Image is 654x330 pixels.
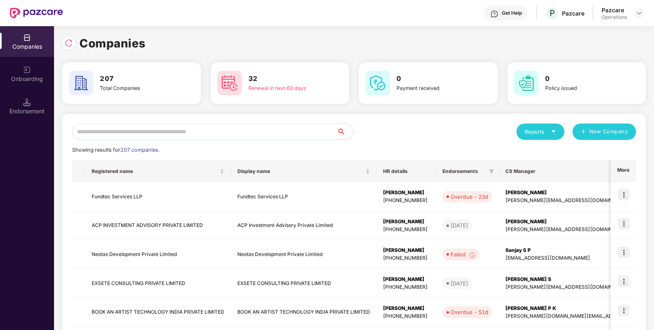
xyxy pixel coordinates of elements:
div: [PERSON_NAME] [383,189,429,197]
div: Get Help [502,10,522,16]
img: svg+xml;base64,PHN2ZyBpZD0iSGVscC0zMngzMiIgeG1sbnM9Imh0dHA6Ly93d3cudzMub3JnLzIwMDAvc3ZnIiB3aWR0aD... [490,10,498,18]
img: svg+xml;base64,PHN2ZyBpZD0iSW5mb18tXzMyeDMyIiBkYXRhLW5hbWU9IkluZm8gLSAzMngzMiIgeG1sbnM9Imh0dHA6Ly... [469,252,476,258]
div: Pazcare [602,6,627,14]
div: [PERSON_NAME] [383,247,429,254]
div: Overdue - 51d [451,308,488,316]
img: icon [618,305,629,316]
div: Pazcare [562,9,584,17]
img: svg+xml;base64,PHN2ZyBpZD0iUmVsb2FkLTMyeDMyIiB4bWxucz0iaHR0cDovL3d3dy53My5vcmcvMjAwMC9zdmciIHdpZH... [65,39,73,47]
span: plus [581,129,586,135]
img: svg+xml;base64,PHN2ZyBpZD0iRHJvcGRvd24tMzJ4MzIiIHhtbG5zPSJodHRwOi8vd3d3LnczLm9yZy8yMDAwL3N2ZyIgd2... [636,10,643,16]
img: icon [618,189,629,200]
td: Neotas Development Private Limited [231,240,377,269]
td: Fundtec Services LLP [231,182,377,211]
img: svg+xml;base64,PHN2ZyB4bWxucz0iaHR0cDovL3d3dy53My5vcmcvMjAwMC9zdmciIHdpZHRoPSI2MCIgaGVpZ2h0PSI2MC... [514,71,539,95]
img: icon [618,247,629,258]
img: New Pazcare Logo [10,8,63,18]
div: [DATE] [451,279,468,287]
div: [PHONE_NUMBER] [383,312,429,320]
img: svg+xml;base64,PHN2ZyB3aWR0aD0iMjAiIGhlaWdodD0iMjAiIHZpZXdCb3g9IjAgMCAyMCAyMCIgZmlsbD0ibm9uZSIgeG... [23,66,31,74]
span: Showing results for [72,147,160,153]
th: More [611,160,636,182]
span: Display name [237,168,364,175]
div: [PHONE_NUMBER] [383,197,429,204]
div: Operations [602,14,627,20]
h3: 0 [545,74,616,84]
div: [PERSON_NAME] [383,276,429,283]
div: [DATE] [451,221,468,229]
td: BOOK AN ARTIST TECHNOLOGY INDIA PRIVATE LIMITED [85,298,231,327]
td: Fundtec Services LLP [85,182,231,211]
button: plusNew Company [573,123,636,140]
span: filter [489,169,494,174]
h3: 32 [248,74,319,84]
img: svg+xml;base64,PHN2ZyB4bWxucz0iaHR0cDovL3d3dy53My5vcmcvMjAwMC9zdmciIHdpZHRoPSI2MCIgaGVpZ2h0PSI2MC... [217,71,242,95]
td: Neotas Development Private Limited [85,240,231,269]
th: HR details [377,160,436,182]
img: icon [618,276,629,287]
div: Failed [451,250,476,258]
div: Policy issued [545,84,616,92]
img: icon [618,218,629,229]
td: EXSETE CONSULTING PRIVATE LIMITED [85,269,231,298]
span: search [336,128,353,135]
h1: Companies [79,34,146,52]
img: svg+xml;base64,PHN2ZyB4bWxucz0iaHR0cDovL3d3dy53My5vcmcvMjAwMC9zdmciIHdpZHRoPSI2MCIgaGVpZ2h0PSI2MC... [365,71,390,95]
div: Overdue - 23d [451,193,488,201]
span: caret-down [551,129,556,134]
div: Total Companies [100,84,170,92]
img: svg+xml;base64,PHN2ZyBpZD0iQ29tcGFuaWVzIiB4bWxucz0iaHR0cDovL3d3dy53My5vcmcvMjAwMC9zdmciIHdpZHRoPS... [23,34,31,42]
span: Endorsements [442,168,486,175]
span: New Company [589,128,628,136]
div: [PHONE_NUMBER] [383,283,429,291]
button: search [336,123,354,140]
span: P [550,8,555,18]
div: [PERSON_NAME] [383,305,429,312]
div: Reports [525,128,556,136]
h3: 207 [100,74,170,84]
td: ACP INVESTMENT ADVISORY PRIVATE LIMITED [85,211,231,240]
td: ACP Investment Advisory Private Limited [231,211,377,240]
div: [PHONE_NUMBER] [383,254,429,262]
div: [PHONE_NUMBER] [383,226,429,233]
span: 207 companies. [120,147,160,153]
div: Renewal in next 60 days [248,84,319,92]
th: Registered name [85,160,231,182]
th: Display name [231,160,377,182]
div: [PERSON_NAME] [383,218,429,226]
td: EXSETE CONSULTING PRIVATE LIMITED [231,269,377,298]
div: Payment received [397,84,467,92]
td: BOOK AN ARTIST TECHNOLOGY INDIA PRIVATE LIMITED [231,298,377,327]
span: filter [487,166,496,176]
span: Registered name [92,168,218,175]
img: svg+xml;base64,PHN2ZyB4bWxucz0iaHR0cDovL3d3dy53My5vcmcvMjAwMC9zdmciIHdpZHRoPSI2MCIgaGVpZ2h0PSI2MC... [69,71,93,95]
img: svg+xml;base64,PHN2ZyB3aWR0aD0iMTQuNSIgaGVpZ2h0PSIxNC41IiB2aWV3Qm94PSIwIDAgMTYgMTYiIGZpbGw9Im5vbm... [23,98,31,106]
h3: 0 [397,74,467,84]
